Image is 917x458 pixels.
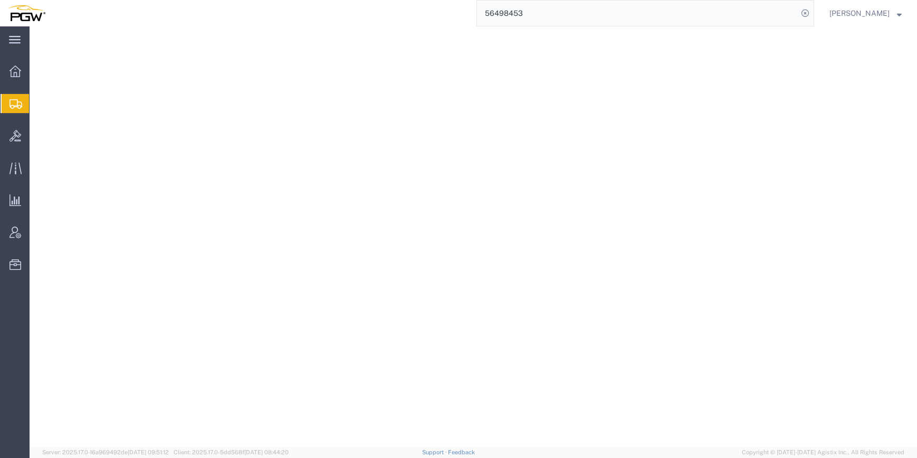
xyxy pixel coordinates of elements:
span: Client: 2025.17.0-5dd568f [174,449,289,455]
span: Ksenia Gushchina-Kerecz [829,7,890,19]
span: Copyright © [DATE]-[DATE] Agistix Inc., All Rights Reserved [742,448,904,457]
input: Search for shipment number, reference number [477,1,798,26]
a: Support [422,449,448,455]
img: logo [7,5,45,21]
span: [DATE] 08:44:20 [244,449,289,455]
span: [DATE] 09:51:12 [128,449,169,455]
iframe: FS Legacy Container [30,26,917,447]
a: Feedback [448,449,475,455]
button: [PERSON_NAME] [829,7,902,20]
span: Server: 2025.17.0-16a969492de [42,449,169,455]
